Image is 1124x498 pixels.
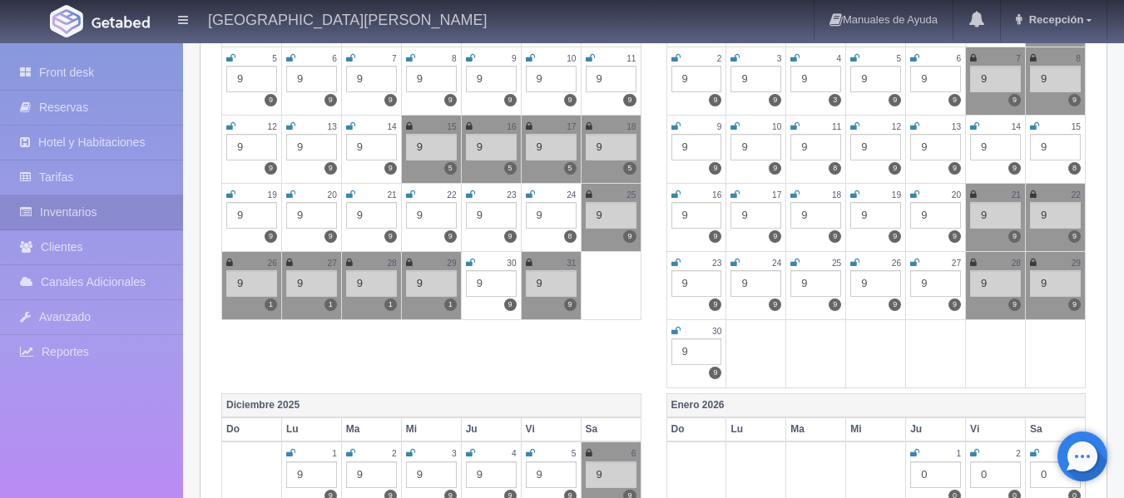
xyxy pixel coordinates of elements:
[286,202,337,229] div: 9
[910,461,961,488] div: 0
[790,202,841,229] div: 9
[1030,202,1081,229] div: 9
[1012,190,1021,200] small: 21
[671,66,722,92] div: 9
[956,449,961,458] small: 1
[466,66,517,92] div: 9
[567,190,576,200] small: 24
[286,461,337,488] div: 9
[889,230,901,243] label: 9
[265,298,277,311] label: 1
[769,230,781,243] label: 9
[387,190,396,200] small: 21
[504,298,517,311] label: 9
[970,66,1021,92] div: 9
[447,259,456,268] small: 29
[769,94,781,106] label: 9
[452,449,457,458] small: 3
[1068,94,1081,106] label: 9
[392,54,397,63] small: 7
[466,270,517,297] div: 9
[567,54,576,63] small: 10
[406,461,457,488] div: 9
[730,66,781,92] div: 9
[444,298,457,311] label: 1
[1030,66,1081,92] div: 9
[623,230,636,243] label: 9
[387,259,396,268] small: 28
[832,190,841,200] small: 18
[1008,298,1021,311] label: 9
[521,417,581,441] th: Vi
[666,394,1086,418] th: Enero 2026
[970,461,1021,488] div: 0
[671,338,722,365] div: 9
[948,298,961,311] label: 9
[328,190,337,200] small: 20
[324,94,337,106] label: 9
[346,461,397,488] div: 9
[910,66,961,92] div: 9
[631,449,636,458] small: 6
[268,259,277,268] small: 26
[384,94,397,106] label: 9
[324,230,337,243] label: 9
[444,230,457,243] label: 9
[1030,134,1081,160] div: 9
[671,134,722,160] div: 9
[626,54,636,63] small: 11
[1068,230,1081,243] label: 9
[586,202,636,229] div: 9
[208,8,487,29] h4: [GEOGRAPHIC_DATA][PERSON_NAME]
[226,202,277,229] div: 9
[265,230,277,243] label: 9
[726,417,786,441] th: Lu
[952,259,961,268] small: 27
[507,122,516,131] small: 16
[265,94,277,106] label: 9
[1012,259,1021,268] small: 28
[709,94,721,106] label: 9
[717,54,722,63] small: 2
[777,54,782,63] small: 3
[910,270,961,297] div: 9
[709,230,721,243] label: 9
[507,190,516,200] small: 23
[717,122,722,131] small: 9
[709,162,721,175] label: 9
[324,162,337,175] label: 9
[564,162,577,175] label: 5
[892,259,901,268] small: 26
[829,298,841,311] label: 9
[586,461,636,488] div: 9
[892,190,901,200] small: 19
[1072,259,1081,268] small: 29
[447,122,456,131] small: 15
[286,134,337,160] div: 9
[832,259,841,268] small: 25
[346,66,397,92] div: 9
[1012,122,1021,131] small: 14
[265,162,277,175] label: 9
[790,66,841,92] div: 9
[892,122,901,131] small: 12
[730,134,781,160] div: 9
[1008,230,1021,243] label: 9
[623,162,636,175] label: 5
[466,134,517,160] div: 9
[401,417,461,441] th: Mi
[346,202,397,229] div: 9
[1068,162,1081,175] label: 8
[966,417,1026,441] th: Vi
[948,230,961,243] label: 9
[1008,94,1021,106] label: 9
[564,298,577,311] label: 9
[332,449,337,458] small: 1
[850,66,901,92] div: 9
[526,270,577,297] div: 9
[392,449,397,458] small: 2
[526,134,577,160] div: 9
[384,230,397,243] label: 9
[1025,13,1084,26] span: Recepción
[222,417,282,441] th: Do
